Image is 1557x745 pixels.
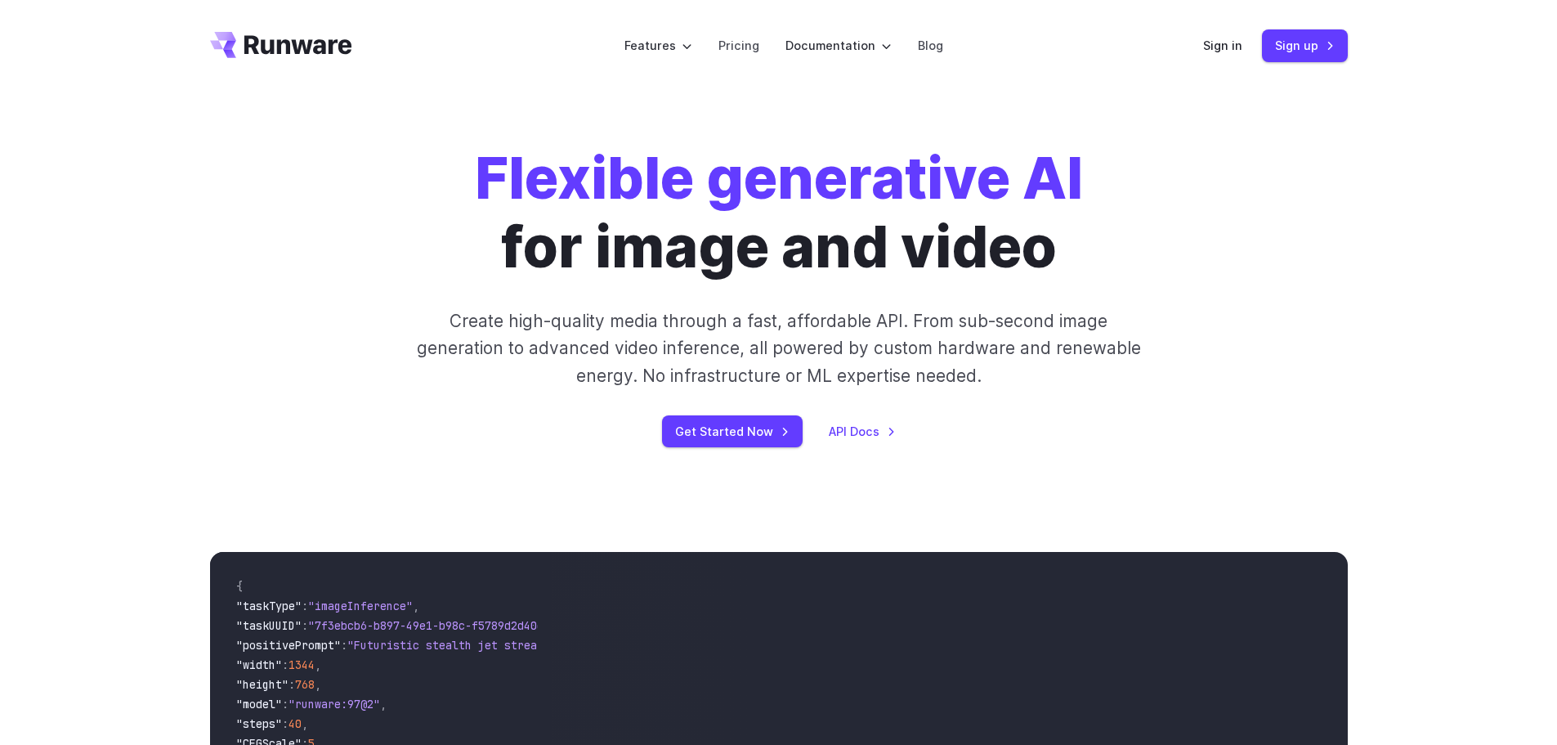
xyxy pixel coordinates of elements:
span: "Futuristic stealth jet streaking through a neon-lit cityscape with glowing purple exhaust" [347,638,942,653]
span: : [302,599,308,613]
span: : [282,657,289,672]
span: : [341,638,347,653]
span: "positivePrompt" [236,638,341,653]
a: Pricing [718,36,759,55]
span: "7f3ebcb6-b897-49e1-b98c-f5789d2d40d7" [308,618,557,633]
a: API Docs [829,422,896,441]
a: Go to / [210,32,352,58]
span: 768 [295,677,315,692]
span: : [282,716,289,731]
span: "imageInference" [308,599,413,613]
span: 40 [289,716,302,731]
span: : [282,697,289,711]
span: "steps" [236,716,282,731]
span: , [315,657,321,672]
span: "width" [236,657,282,672]
span: : [289,677,295,692]
span: , [302,716,308,731]
span: , [380,697,387,711]
span: { [236,579,243,594]
span: "height" [236,677,289,692]
a: Blog [918,36,943,55]
a: Sign up [1262,29,1348,61]
strong: Flexible generative AI [475,143,1083,213]
span: 1344 [289,657,315,672]
p: Create high-quality media through a fast, affordable API. From sub-second image generation to adv... [414,307,1143,389]
span: , [413,599,419,613]
label: Features [624,36,692,55]
span: , [315,677,321,692]
h1: for image and video [475,144,1083,281]
span: "model" [236,697,282,711]
span: "taskUUID" [236,618,302,633]
label: Documentation [785,36,892,55]
a: Sign in [1203,36,1242,55]
span: : [302,618,308,633]
a: Get Started Now [662,415,803,447]
span: "taskType" [236,599,302,613]
span: "runware:97@2" [289,697,380,711]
